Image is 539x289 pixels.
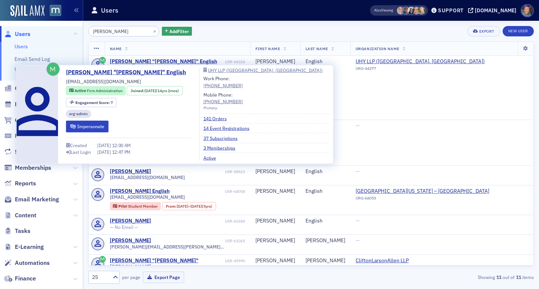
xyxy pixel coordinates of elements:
span: CliftonLarsonAllen LLP [356,257,423,264]
span: Chris Dougherty [402,7,410,14]
span: Email Marketing [15,195,59,204]
button: × [151,27,158,34]
span: — No Email — [110,224,138,230]
span: [PERSON_NAME][EMAIL_ADDRESS][PERSON_NAME][DOMAIN_NAME] [110,244,245,250]
a: Prior Student Member [113,204,157,209]
a: [GEOGRAPHIC_DATA][US_STATE] – [GEOGRAPHIC_DATA] [356,188,489,195]
span: — [356,122,360,129]
span: — [356,168,360,175]
div: Mobile Phone: [203,91,243,105]
span: Dee Sullivan [397,7,405,14]
div: [PERSON_NAME] [306,257,345,264]
div: [PHONE_NUMBER] [203,98,243,105]
a: [PERSON_NAME] "[PERSON_NAME]" English [110,58,217,65]
a: Email Marketing [4,195,59,204]
span: Memberships [15,164,51,172]
span: [DATE] [190,204,202,209]
a: 3 Memberships [203,144,241,151]
div: (14yrs 2mos) [144,88,179,94]
input: Search… [88,26,159,36]
span: Content [15,211,36,220]
div: English [306,188,345,195]
span: Registrations [15,132,51,140]
div: Also [374,8,381,13]
a: Content [4,211,36,220]
div: [PERSON_NAME] [255,218,295,224]
a: E-Learning [4,243,44,251]
a: [PERSON_NAME] "[PERSON_NAME]" English [66,68,192,77]
a: [PHONE_NUMBER] [203,82,243,88]
button: AddFilter [162,27,192,36]
a: Memberships [4,164,51,172]
a: New User [503,26,534,36]
div: [PERSON_NAME] [255,257,295,264]
a: Users [4,30,30,38]
a: [PERSON_NAME] [110,237,151,244]
div: USR-68058 [171,189,245,194]
span: UHY LLP (Columbia, MD) [356,58,485,65]
a: Tasks [4,227,30,235]
div: Support [438,7,464,14]
div: Last Login [71,150,91,154]
div: [PERSON_NAME] [255,237,295,244]
a: 141 Orders [203,115,232,122]
span: Profile [521,4,534,17]
button: Impersonate [66,121,109,132]
a: Organizations [4,84,52,92]
div: Showing out of items [391,274,534,280]
div: – (5yrs) [177,204,212,209]
span: Reports [15,179,36,188]
span: Users [15,30,30,38]
a: View Homepage [45,5,61,17]
a: Automations [4,259,50,267]
a: Orders [4,116,33,124]
button: Export [467,26,500,36]
span: [DATE] [177,204,188,209]
div: ORG-68055 [356,196,489,203]
div: [PERSON_NAME] "[PERSON_NAME]" [PERSON_NAME] [110,257,224,270]
span: 12:00 AM [112,142,131,148]
div: UHY LLP ([GEOGRAPHIC_DATA], [GEOGRAPHIC_DATA]) [208,68,323,72]
span: — [356,237,360,244]
span: — [356,217,360,224]
a: 14 Event Registrations [203,125,255,131]
img: SailAMX [10,5,45,17]
span: Name [110,46,122,51]
span: Active [75,88,87,93]
div: [PERSON_NAME] [255,188,295,195]
div: 25 [92,273,108,281]
a: UHY LLP ([GEOGRAPHIC_DATA], [GEOGRAPHIC_DATA]) [203,68,329,72]
span: Events & Products [15,100,64,108]
a: Registrations [4,132,51,140]
a: 37 Subscriptions [203,134,243,141]
div: Created [70,143,87,147]
a: Active [203,154,222,161]
div: [DOMAIN_NAME] [475,7,516,14]
div: USR-54324 [218,59,245,64]
span: First Name [255,46,280,51]
button: [DOMAIN_NAME] [468,8,519,13]
div: Export [479,29,494,33]
a: [PERSON_NAME] [110,218,151,224]
span: Viewing [374,8,393,13]
div: [PERSON_NAME] English [110,188,170,195]
span: [EMAIL_ADDRESS][DOMAIN_NAME] [110,175,185,180]
a: Events & Products [4,100,64,108]
div: Primary [203,105,329,111]
label: per page [122,274,140,280]
span: Last Name [306,46,328,51]
a: Active Firm Administration [69,88,122,94]
span: Rebekah Olson [418,7,425,14]
div: Work Phone: [203,75,243,89]
span: Joined : [131,88,145,94]
a: Finance [4,275,36,283]
div: Active: Active: Firm Administration [66,86,126,95]
div: Prior: Prior: Student Member [110,202,161,210]
a: Email Send Log [14,56,50,62]
strong: 11 [514,274,522,280]
span: Organizations [15,84,52,92]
